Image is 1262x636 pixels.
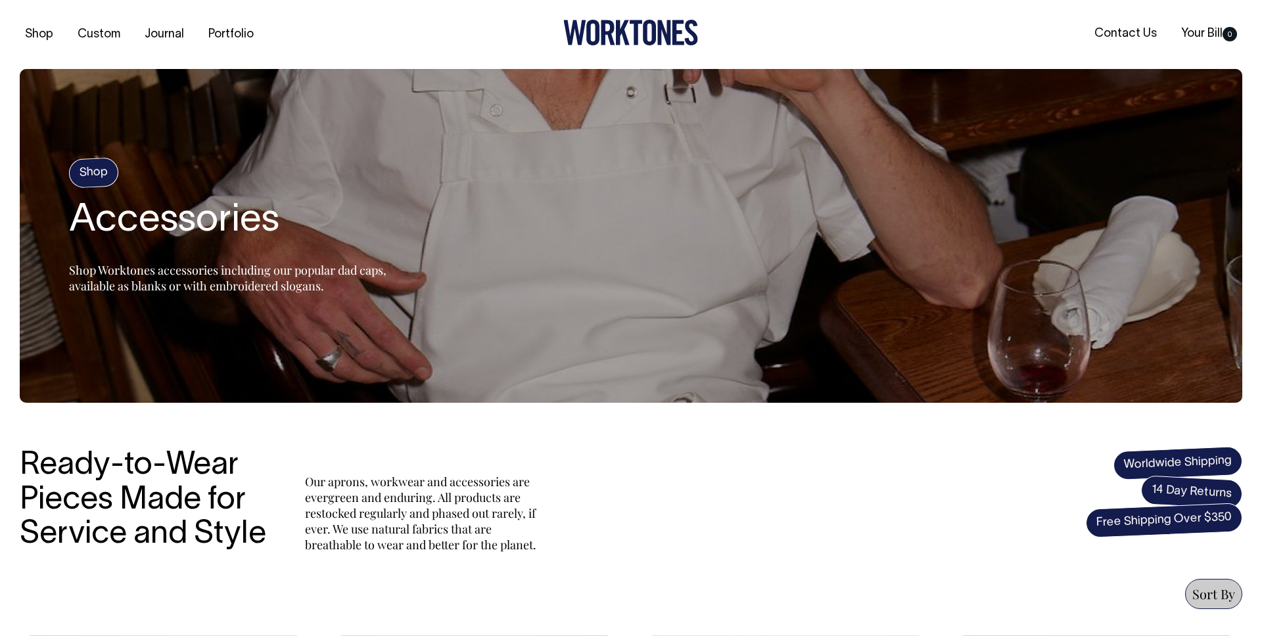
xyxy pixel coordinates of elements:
[72,24,126,45] a: Custom
[1089,23,1162,45] a: Contact Us
[1192,585,1235,602] span: Sort By
[139,24,189,45] a: Journal
[68,157,119,188] h4: Shop
[1176,23,1242,45] a: Your Bill0
[1085,503,1243,538] span: Free Shipping Over $350
[20,24,58,45] a: Shop
[20,449,276,553] h3: Ready-to-Wear Pieces Made for Service and Style
[203,24,259,45] a: Portfolio
[305,474,542,553] p: Our aprons, workwear and accessories are evergreen and enduring. All products are restocked regul...
[1140,475,1243,509] span: 14 Day Returns
[1223,27,1237,41] span: 0
[1113,446,1243,480] span: Worldwide Shipping
[69,262,386,294] span: Shop Worktones accessories including our popular dad caps, available as blanks or with embroidere...
[69,200,398,242] h2: Accessories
